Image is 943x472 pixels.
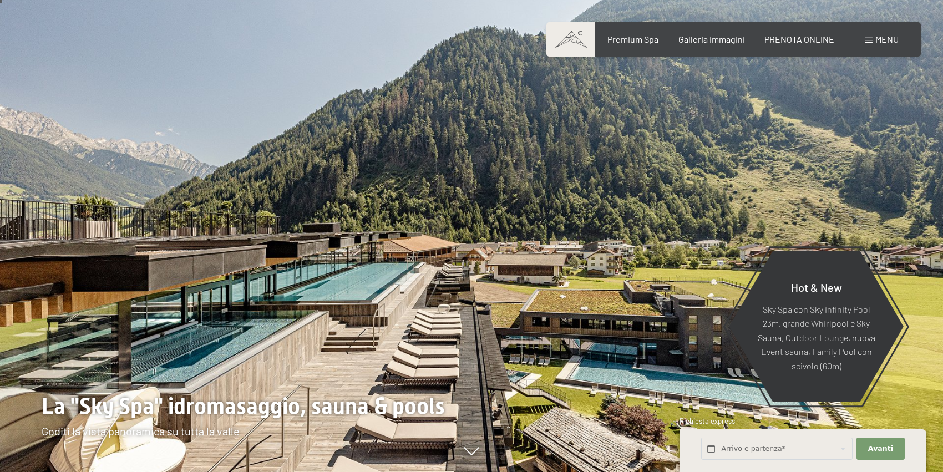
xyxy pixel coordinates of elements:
[856,438,904,460] button: Avanti
[607,34,658,44] a: Premium Spa
[791,280,842,293] span: Hot & New
[764,34,834,44] a: PRENOTA ONLINE
[756,302,876,373] p: Sky Spa con Sky infinity Pool 23m, grande Whirlpool e Sky Sauna, Outdoor Lounge, nuova Event saun...
[680,417,735,425] span: Richiesta express
[728,250,904,403] a: Hot & New Sky Spa con Sky infinity Pool 23m, grande Whirlpool e Sky Sauna, Outdoor Lounge, nuova ...
[868,444,893,454] span: Avanti
[678,34,745,44] a: Galleria immagini
[875,34,899,44] span: Menu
